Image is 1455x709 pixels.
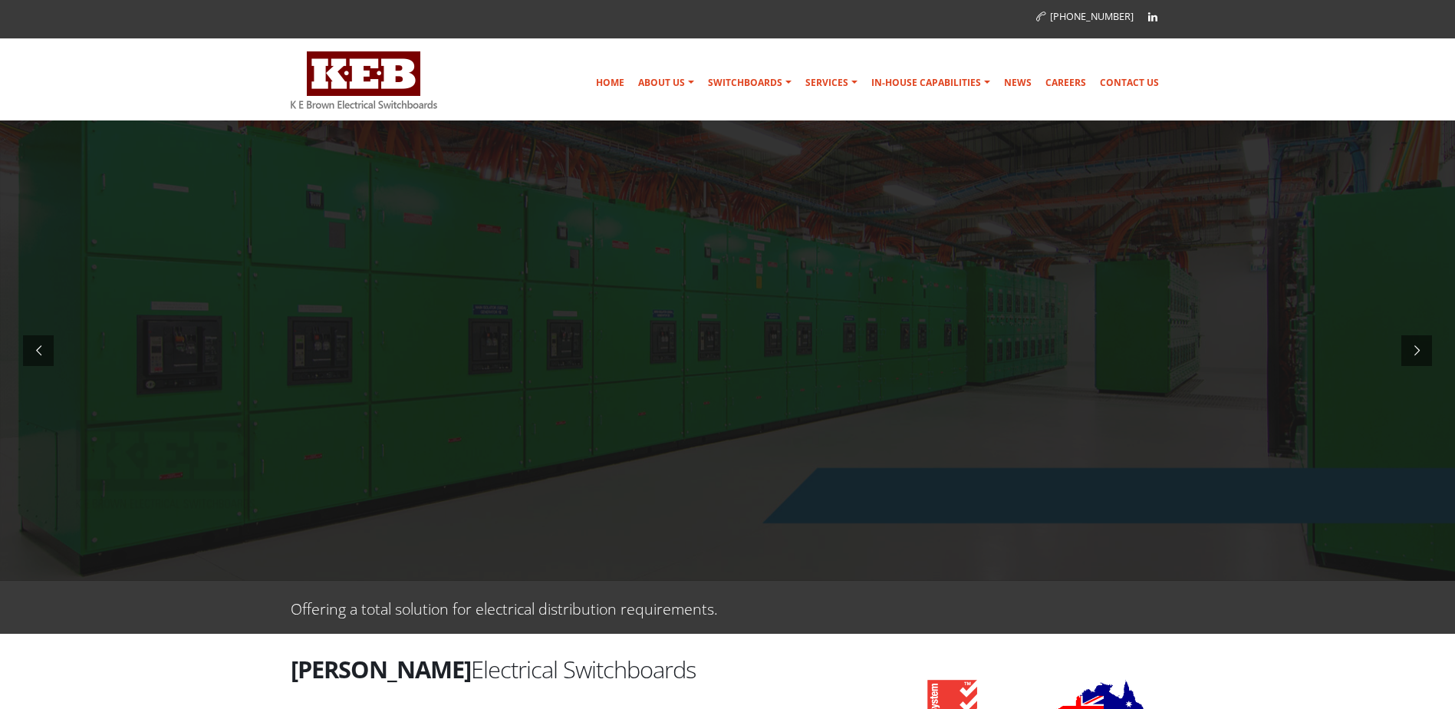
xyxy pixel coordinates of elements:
[865,68,996,98] a: In-house Capabilities
[998,68,1038,98] a: News
[291,653,866,685] h2: Electrical Switchboards
[632,68,700,98] a: About Us
[702,68,798,98] a: Switchboards
[1039,68,1092,98] a: Careers
[1036,10,1134,23] a: [PHONE_NUMBER]
[291,51,437,109] img: K E Brown Electrical Switchboards
[1141,5,1164,28] a: Linkedin
[1094,68,1165,98] a: Contact Us
[590,68,630,98] a: Home
[799,68,864,98] a: Services
[291,653,471,685] strong: [PERSON_NAME]
[291,596,718,618] p: Offering a total solution for electrical distribution requirements.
